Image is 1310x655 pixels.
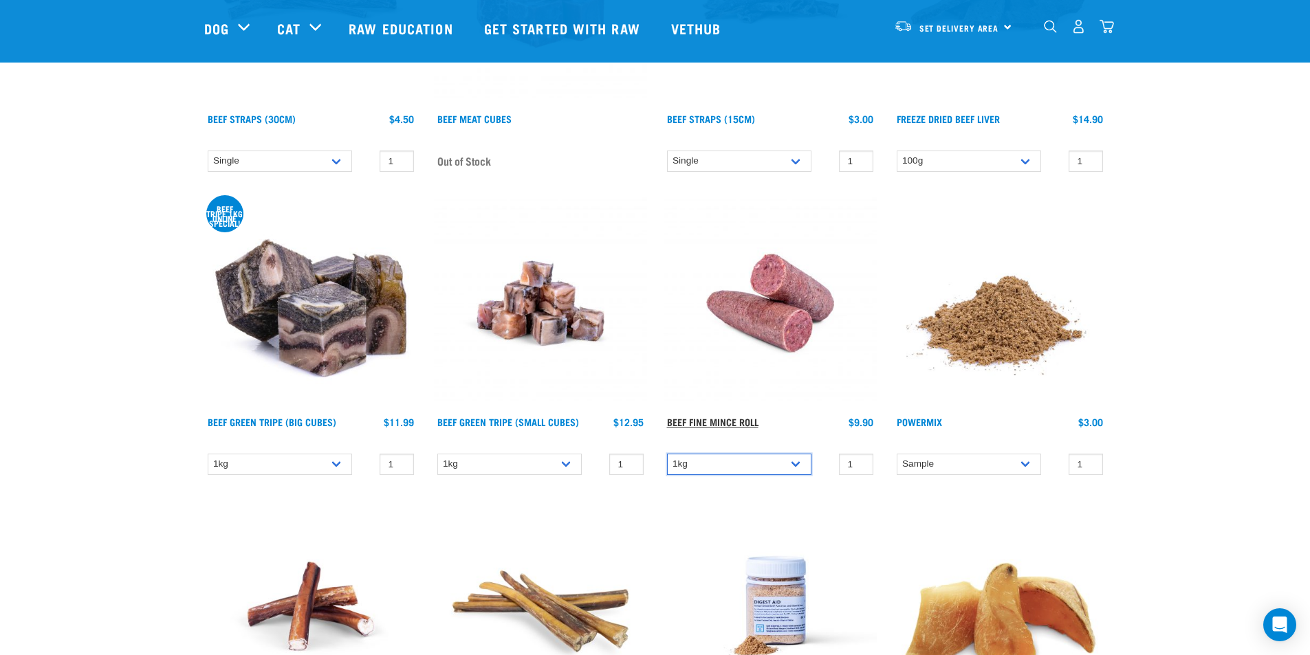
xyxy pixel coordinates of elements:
[380,454,414,475] input: 1
[434,197,647,410] img: Beef Tripe Bites 1634
[839,454,873,475] input: 1
[208,419,336,424] a: Beef Green Tripe (Big Cubes)
[1044,20,1057,33] img: home-icon-1@2x.png
[208,116,296,121] a: Beef Straps (30cm)
[1263,608,1296,641] div: Open Intercom Messenger
[380,151,414,172] input: 1
[897,419,942,424] a: Powermix
[894,20,913,32] img: van-moving.png
[919,25,999,30] span: Set Delivery Area
[470,1,657,56] a: Get started with Raw
[204,18,229,38] a: Dog
[657,1,739,56] a: Vethub
[839,151,873,172] input: 1
[664,197,877,410] img: Venison Veal Salmon Tripe 1651
[335,1,470,56] a: Raw Education
[667,419,758,424] a: Beef Fine Mince Roll
[1071,19,1086,34] img: user.png
[1069,454,1103,475] input: 1
[389,113,414,124] div: $4.50
[1078,417,1103,428] div: $3.00
[384,417,414,428] div: $11.99
[437,151,491,171] span: Out of Stock
[609,454,644,475] input: 1
[437,116,512,121] a: Beef Meat Cubes
[849,113,873,124] div: $3.00
[1100,19,1114,34] img: home-icon@2x.png
[893,197,1106,410] img: Pile Of PowerMix For Pets
[206,206,243,225] div: Beef tripe 1kg online special!
[667,116,755,121] a: Beef Straps (15cm)
[897,116,1000,121] a: Freeze Dried Beef Liver
[1069,151,1103,172] input: 1
[849,417,873,428] div: $9.90
[437,419,579,424] a: Beef Green Tripe (Small Cubes)
[1073,113,1103,124] div: $14.90
[613,417,644,428] div: $12.95
[277,18,301,38] a: Cat
[204,197,417,410] img: 1044 Green Tripe Beef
